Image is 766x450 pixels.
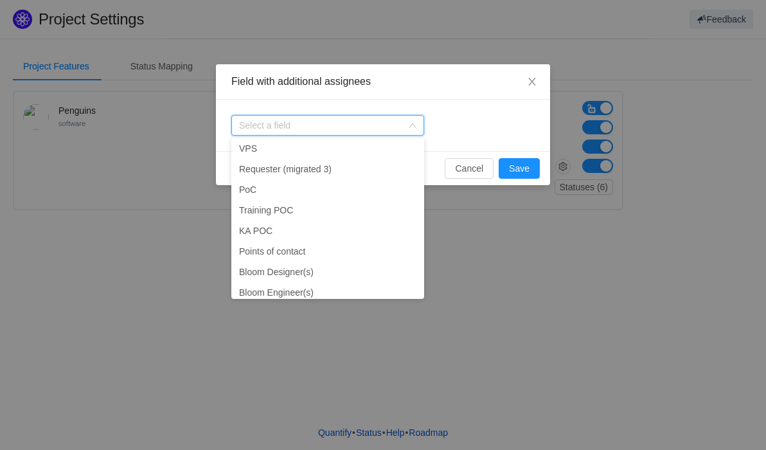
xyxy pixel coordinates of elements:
li: PoC [231,179,424,200]
li: VPS [231,138,424,159]
li: Bloom Engineer(s) [231,282,424,303]
button: Save [499,158,540,179]
li: KA POC [231,221,424,241]
button: Cancel [445,158,494,179]
li: Training POC [231,200,424,221]
li: Requester (migrated 3) [231,159,424,179]
li: Bloom Designer(s) [231,262,424,282]
button: Close [514,64,550,100]
div: Field with additional assignees [231,75,535,89]
li: Points of contact [231,241,424,262]
i: icon: close [527,76,537,87]
i: icon: down [409,122,416,130]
